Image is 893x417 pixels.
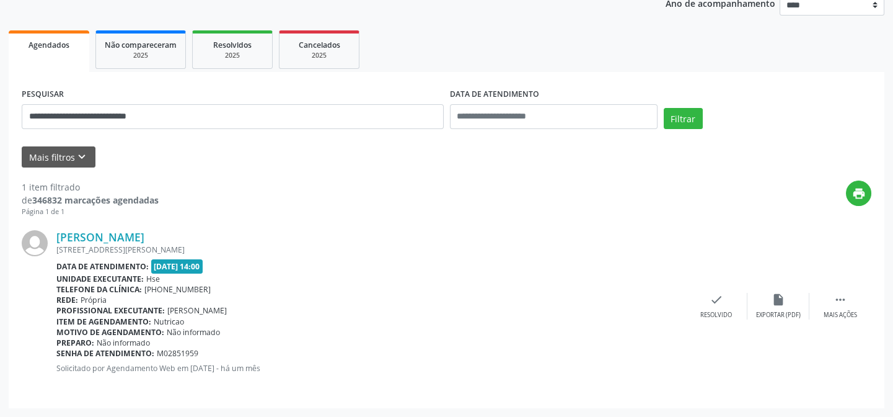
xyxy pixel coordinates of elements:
span: [PHONE_NUMBER] [144,284,211,295]
span: Não compareceram [105,40,177,50]
b: Unidade executante: [56,274,144,284]
span: Não informado [167,327,220,338]
span: [PERSON_NAME] [167,305,227,316]
img: img [22,230,48,256]
b: Item de agendamento: [56,316,151,327]
span: Nutricao [154,316,184,327]
span: Própria [81,295,107,305]
div: [STREET_ADDRESS][PERSON_NAME] [56,244,685,255]
span: Agendados [29,40,69,50]
div: 2025 [201,51,263,60]
label: PESQUISAR [22,85,64,104]
div: Resolvido [700,311,732,320]
div: Página 1 de 1 [22,207,159,217]
button: Filtrar [664,108,703,129]
i: keyboard_arrow_down [75,150,89,164]
i:  [834,293,847,307]
div: 1 item filtrado [22,181,159,194]
i: print [852,187,866,200]
b: Data de atendimento: [56,261,149,272]
div: 2025 [105,51,177,60]
div: 2025 [288,51,350,60]
i: insert_drive_file [772,293,785,307]
i: check [710,293,723,307]
span: M02851959 [157,348,198,359]
b: Motivo de agendamento: [56,327,164,338]
span: Resolvidos [213,40,252,50]
a: [PERSON_NAME] [56,230,144,244]
b: Profissional executante: [56,305,165,316]
div: Mais ações [824,311,857,320]
div: Exportar (PDF) [756,311,801,320]
button: Mais filtroskeyboard_arrow_down [22,146,95,168]
b: Senha de atendimento: [56,348,154,359]
p: Solicitado por Agendamento Web em [DATE] - há um mês [56,363,685,374]
span: Não informado [97,338,150,348]
b: Rede: [56,295,78,305]
b: Preparo: [56,338,94,348]
span: [DATE] 14:00 [151,259,203,274]
div: de [22,194,159,207]
button: print [846,181,871,206]
label: DATA DE ATENDIMENTO [450,85,539,104]
span: Hse [146,274,160,284]
b: Telefone da clínica: [56,284,142,295]
span: Cancelados [299,40,340,50]
strong: 346832 marcações agendadas [32,194,159,206]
